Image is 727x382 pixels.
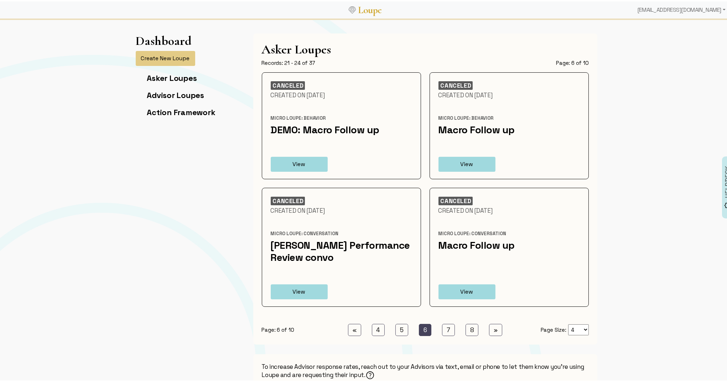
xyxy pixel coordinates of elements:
[147,89,204,99] a: Advisor Loupes
[271,155,328,170] button: View
[438,90,580,98] div: Created On [DATE]
[353,325,357,332] span: «
[438,237,515,250] a: Macro Follow up
[271,122,380,135] a: DEMO: Macro Follow up
[438,205,580,213] div: Created On [DATE]
[147,72,197,82] a: Asker Loupes
[438,122,515,135] a: Macro Follow up
[438,155,495,170] button: View
[271,90,412,98] div: Created On [DATE]
[136,50,195,64] button: Create New Loupe
[271,114,412,120] div: Micro Loupe: Behavior
[356,2,384,15] a: Loupe
[419,322,432,335] a: Current Page is 6
[136,32,215,123] app-left-page-nav: Dashboard
[365,369,375,379] helpicon: How to Ping Your Advisors
[271,205,412,213] div: Created On [DATE]
[271,80,305,88] div: CANCELED
[262,41,589,55] h1: Asker Loupes
[438,229,580,236] div: Micro Loupe: Conversation
[365,369,375,378] img: Help
[348,322,361,335] a: Previous Page
[271,237,410,262] a: [PERSON_NAME] Performance Review convo
[136,32,192,47] h1: Dashboard
[372,322,385,335] a: Go to page 4
[494,325,498,332] span: »
[271,283,328,298] button: View
[438,80,473,88] div: CANCELED
[438,283,495,298] button: View
[262,322,589,335] nav: Page of Results
[442,322,455,335] a: Go to page 7
[466,322,479,335] a: Go to page 8
[271,195,305,204] div: CANCELED
[438,195,473,204] div: CANCELED
[395,322,408,335] a: Go to page 5
[532,323,589,334] div: Page Size:
[438,114,580,120] div: Micro Loupe: Behavior
[262,58,315,65] div: Records: 21 - 24 of 37
[262,325,319,332] div: Page: 6 of 10
[489,322,502,335] a: Next Page
[147,106,215,116] a: Action Framework
[271,229,412,236] div: Micro Loupe: Conversation
[349,5,356,12] img: Loupe Logo
[556,58,588,65] div: Page: 6 of 10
